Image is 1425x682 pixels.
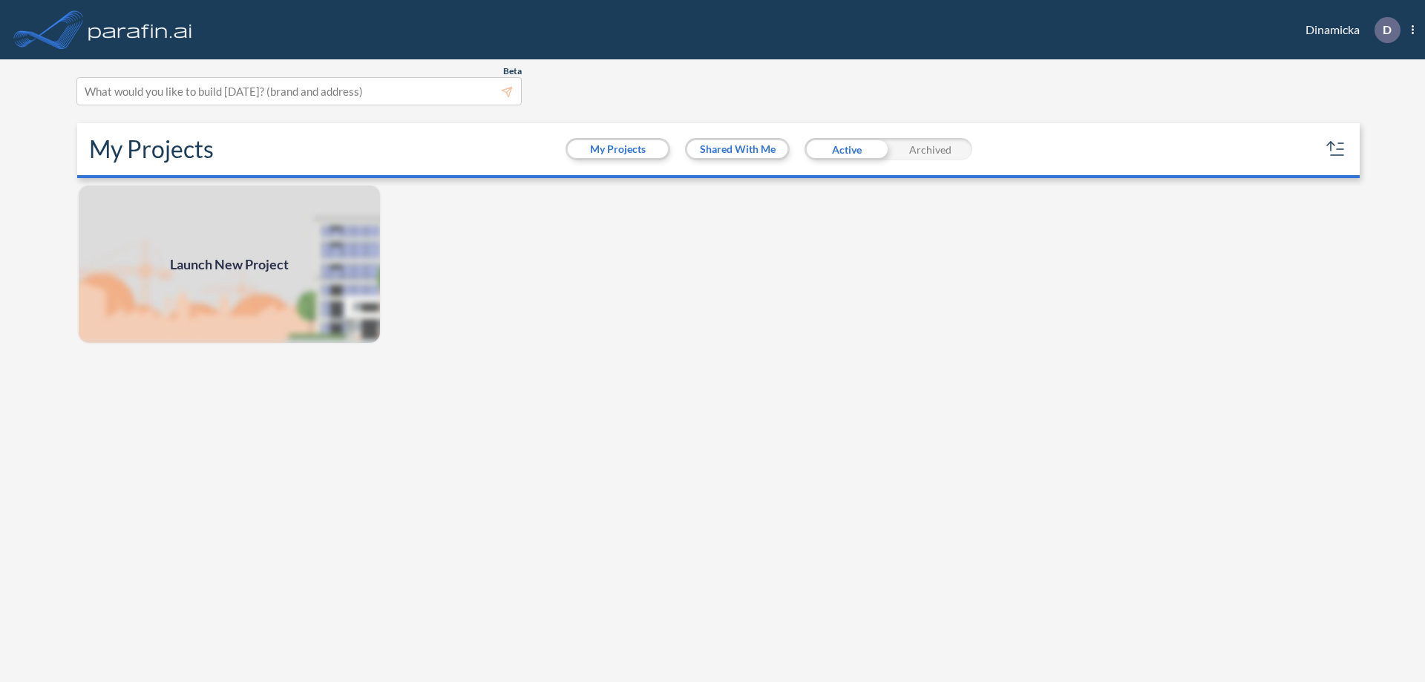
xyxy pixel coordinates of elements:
[1324,137,1348,161] button: sort
[89,135,214,163] h2: My Projects
[687,140,787,158] button: Shared With Me
[77,184,381,344] a: Launch New Project
[77,184,381,344] img: add
[888,138,972,160] div: Archived
[1383,23,1392,36] p: D
[1283,17,1414,43] div: Dinamicka
[503,65,522,77] span: Beta
[568,140,668,158] button: My Projects
[85,15,195,45] img: logo
[170,255,289,275] span: Launch New Project
[805,138,888,160] div: Active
